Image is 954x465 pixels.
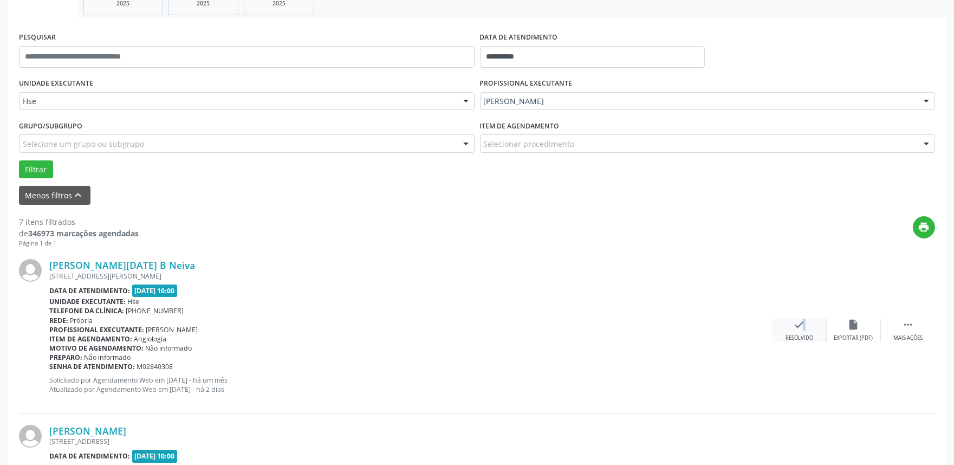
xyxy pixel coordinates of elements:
[146,325,198,334] span: [PERSON_NAME]
[19,259,42,282] img: img
[19,118,82,134] label: Grupo/Subgrupo
[19,186,90,205] button: Menos filtroskeyboard_arrow_up
[19,425,42,448] img: img
[49,334,132,344] b: Item de agendamento:
[85,353,131,362] span: Não informado
[23,138,144,150] span: Selecione um grupo ou subgrupo
[49,344,144,353] b: Motivo de agendamento:
[23,96,452,107] span: Hse
[134,334,167,344] span: Angiologia
[49,297,126,306] b: Unidade executante:
[848,319,860,331] i: insert_drive_file
[49,353,82,362] b: Preparo:
[49,316,68,325] b: Rede:
[19,29,56,46] label: PESQUISAR
[137,362,173,371] span: M02840308
[49,451,130,461] b: Data de atendimento:
[132,285,178,297] span: [DATE] 10:00
[49,259,195,271] a: [PERSON_NAME][DATE] B Neiva
[794,319,806,331] i: check
[19,216,139,228] div: 7 itens filtrados
[484,96,913,107] span: [PERSON_NAME]
[70,316,93,325] span: Própria
[484,138,575,150] span: Selecionar procedimento
[480,29,558,46] label: DATA DE ATENDIMENTO
[480,118,560,134] label: Item de agendamento
[19,239,139,248] div: Página 1 de 1
[834,334,873,342] div: Exportar (PDF)
[49,325,144,334] b: Profissional executante:
[480,75,573,92] label: PROFISSIONAL EXECUTANTE
[49,286,130,295] b: Data de atendimento:
[28,228,139,238] strong: 346973 marcações agendadas
[918,221,930,233] i: print
[913,216,935,238] button: print
[19,75,93,92] label: UNIDADE EXECUTANTE
[49,425,126,437] a: [PERSON_NAME]
[49,437,773,446] div: [STREET_ADDRESS]
[893,334,923,342] div: Mais ações
[49,362,135,371] b: Senha de atendimento:
[19,160,53,179] button: Filtrar
[73,189,85,201] i: keyboard_arrow_up
[19,228,139,239] div: de
[49,306,124,315] b: Telefone da clínica:
[128,297,140,306] span: Hse
[49,272,773,281] div: [STREET_ADDRESS][PERSON_NAME]
[132,450,178,462] span: [DATE] 10:00
[126,306,184,315] span: [PHONE_NUMBER]
[49,376,773,394] p: Solicitado por Agendamento Web em [DATE] - há um mês Atualizado por Agendamento Web em [DATE] - h...
[146,344,192,353] span: Não informado
[786,334,813,342] div: Resolvido
[902,319,914,331] i: 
